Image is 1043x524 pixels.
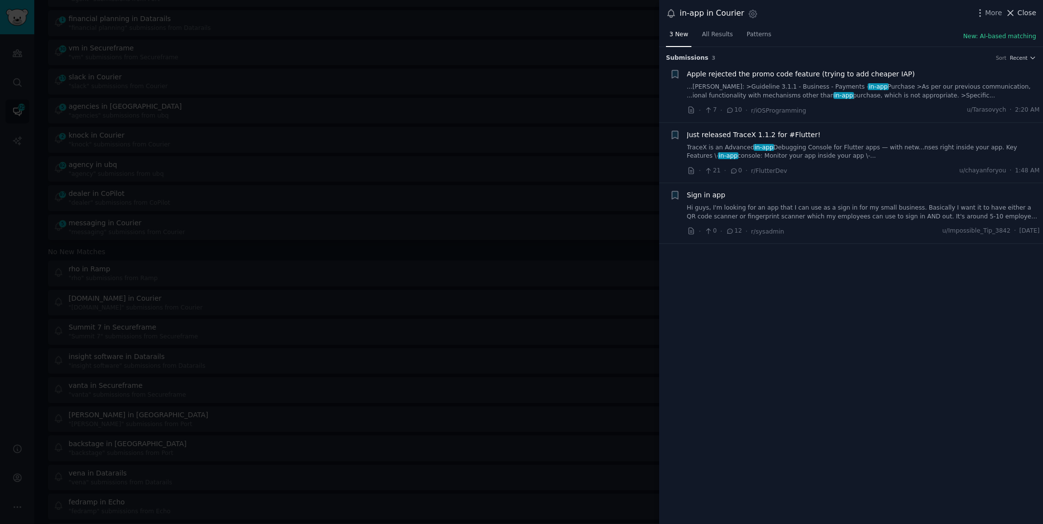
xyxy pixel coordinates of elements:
span: u/chayanforyou [959,167,1006,175]
span: More [985,8,1002,18]
div: in-app in Courier [680,7,744,20]
span: r/FlutterDev [751,167,787,174]
span: 7 [704,106,716,115]
span: · [1010,106,1012,115]
span: 0 [730,167,742,175]
span: · [699,226,701,237]
a: Hi guys, I'm looking for an app that I can use as a sign in for my small business. Basically I wa... [687,204,1040,221]
span: in-app [718,152,738,159]
span: 12 [726,227,742,236]
a: All Results [698,27,736,47]
span: 3 New [669,30,688,39]
span: 2:20 AM [1015,106,1040,115]
span: 3 [712,55,715,61]
span: · [720,226,722,237]
button: Close [1005,8,1036,18]
span: · [745,105,747,116]
a: 3 New [666,27,691,47]
span: in-app [868,83,888,90]
span: Submission s [666,54,709,63]
a: Just released TraceX 1.1.2 for #Flutter! [687,130,821,140]
span: u/Impossible_Tip_3842 [942,227,1010,236]
span: All Results [702,30,733,39]
button: New: AI-based matching [963,32,1036,41]
a: Apple rejected the promo code feature (trying to add cheaper IAP) [687,69,915,79]
span: Patterns [747,30,771,39]
span: Recent [1010,54,1027,61]
span: · [724,166,726,176]
span: · [1014,227,1016,236]
div: Sort [996,54,1007,61]
a: Sign in app [687,190,726,200]
span: · [1010,167,1012,175]
span: u/Tarasovych [967,106,1006,115]
span: in-app [754,144,774,151]
span: [DATE] [1019,227,1040,236]
button: Recent [1010,54,1036,61]
a: ...[PERSON_NAME]: >Guideline 3.1.1 - Business - Payments -in-appPurchase >As per our previous com... [687,83,1040,100]
a: Patterns [743,27,775,47]
span: Close [1018,8,1036,18]
span: r/sysadmin [751,228,784,235]
span: · [745,166,747,176]
button: More [975,8,1002,18]
span: 21 [704,167,720,175]
span: · [699,166,701,176]
span: 0 [704,227,716,236]
span: 1:48 AM [1015,167,1040,175]
span: · [720,105,722,116]
a: TraceX is an Advancedin-appDebugging Console for Flutter apps — with netw...nses right inside you... [687,143,1040,161]
span: r/iOSProgramming [751,107,806,114]
span: in-app [833,92,854,99]
span: · [699,105,701,116]
span: 10 [726,106,742,115]
span: · [745,226,747,237]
